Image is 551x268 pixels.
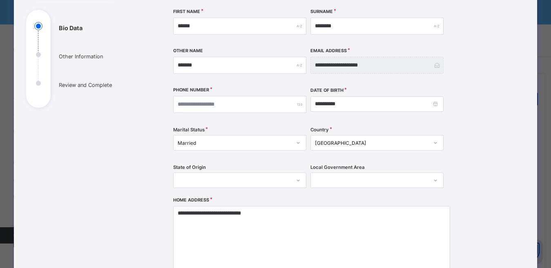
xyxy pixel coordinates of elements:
[173,9,200,14] label: First Name
[310,127,329,133] span: Country
[173,87,209,93] label: Phone Number
[173,127,205,133] span: Marital Status
[315,140,428,146] div: [GEOGRAPHIC_DATA]
[310,9,333,14] label: Surname
[173,164,206,170] span: State of Origin
[178,140,291,146] div: Married
[310,48,347,53] label: Email Address
[173,197,209,203] label: Home Address
[310,88,344,93] label: Date of Birth
[310,164,365,170] span: Local Government Area
[173,48,203,53] label: Other Name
